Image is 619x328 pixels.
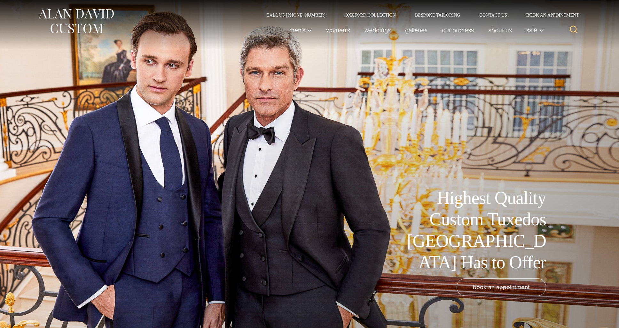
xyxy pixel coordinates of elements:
[517,13,581,17] a: Book an Appointment
[398,24,435,36] a: Galleries
[282,24,547,36] nav: Primary Navigation
[335,13,405,17] a: Oxxford Collection
[289,27,312,33] span: Men’s
[357,24,398,36] a: weddings
[470,13,517,17] a: Contact Us
[473,282,530,292] span: book an appointment
[319,24,357,36] a: Women’s
[405,13,470,17] a: Bespoke Tailoring
[435,24,481,36] a: Our Process
[526,27,544,33] span: Sale
[402,187,546,273] h1: Highest Quality Custom Tuxedos [GEOGRAPHIC_DATA] Has to Offer
[457,278,546,296] a: book an appointment
[481,24,519,36] a: About Us
[257,13,581,17] nav: Secondary Navigation
[38,7,114,35] img: Alan David Custom
[257,13,335,17] a: Call Us [PHONE_NUMBER]
[566,22,581,38] button: View Search Form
